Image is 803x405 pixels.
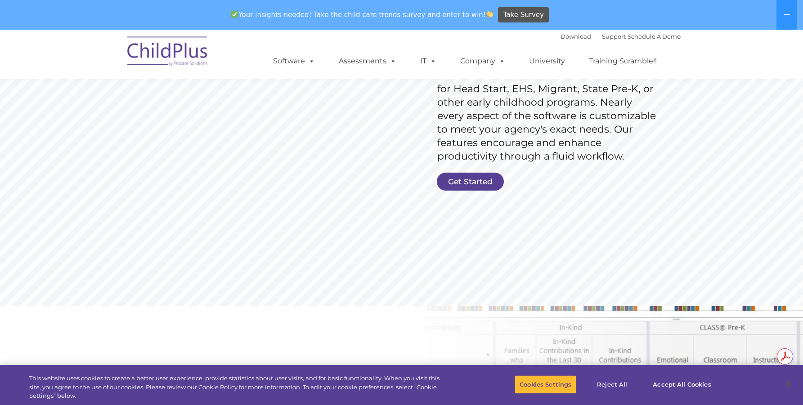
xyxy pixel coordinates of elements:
[602,33,626,40] a: Support
[231,11,238,18] img: ✅
[29,374,442,401] div: This website uses cookies to create a better user experience, provide statistics about user visit...
[561,33,591,40] a: Download
[451,52,514,70] a: Company
[123,30,213,75] img: ChildPlus by Procare Solutions
[437,173,504,191] a: Get Started
[411,52,445,70] a: IT
[561,33,681,40] font: |
[228,6,497,23] span: Your insights needed! Take the child care trends survey and enter to win!
[264,52,324,70] a: Software
[628,33,681,40] a: Schedule A Demo
[779,374,799,394] button: Close
[503,7,544,23] span: Take Survey
[515,375,576,394] button: Cookies Settings
[498,7,549,23] a: Take Survey
[580,52,666,70] a: Training Scramble!!
[437,69,660,163] rs-layer: ChildPlus is an all-in-one software solution for Head Start, EHS, Migrant, State Pre-K, or other ...
[584,375,640,394] button: Reject All
[330,52,405,70] a: Assessments
[520,52,574,70] a: University
[648,375,716,394] button: Accept All Cookies
[486,11,493,18] img: 👏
